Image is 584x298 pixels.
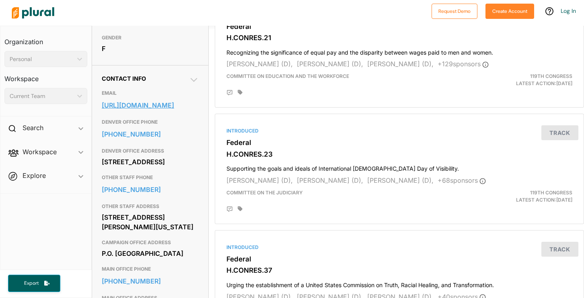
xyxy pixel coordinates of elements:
h3: H.CONRES.21 [226,34,572,42]
h4: Recognizing the significance of equal pay and the disparity between wages paid to men and women. [226,45,572,56]
div: [STREET_ADDRESS][PERSON_NAME][US_STATE] [102,211,199,233]
a: [PHONE_NUMBER] [102,275,199,287]
span: + 129 sponsor s [438,60,489,68]
span: Committee on the Judiciary [226,190,303,196]
div: Introduced [226,244,572,251]
span: Contact Info [102,75,146,82]
div: Add Position Statement [226,90,233,96]
span: 119th Congress [530,190,572,196]
h4: Supporting the goals and ideals of International [DEMOGRAPHIC_DATA] Day of Visibility. [226,161,572,172]
div: Add tags [238,90,243,95]
h3: CAMPAIGN OFFICE ADDRESS [102,238,199,247]
span: [PERSON_NAME] (D), [297,176,363,184]
a: [PHONE_NUMBER] [102,184,199,196]
h2: Search [23,123,43,132]
button: Track [541,242,578,257]
h3: Workspace [4,67,87,85]
h3: Federal [226,255,572,263]
h3: DENVER OFFICE PHONE [102,117,199,127]
div: Latest Action: [DATE] [459,73,578,87]
h3: MAIN OFFICE PHONE [102,264,199,274]
h3: Organization [4,30,87,48]
h4: Urging the establishment of a United States Commission on Truth, Racial Healing, and Transformation. [226,278,572,289]
a: Request Demo [432,6,477,15]
a: Log In [561,7,576,14]
button: Request Demo [432,4,477,19]
h3: Federal [226,139,572,147]
div: Add tags [238,206,243,212]
div: Latest Action: [DATE] [459,189,578,204]
div: F [102,43,199,55]
h3: OTHER STAFF ADDRESS [102,202,199,211]
span: [PERSON_NAME] (D), [226,60,293,68]
h3: GENDER [102,33,199,43]
h3: DENVER OFFICE ADDRESS [102,146,199,156]
a: [URL][DOMAIN_NAME] [102,99,199,111]
h3: H.CONRES.23 [226,150,572,158]
span: [PERSON_NAME] (D), [367,176,434,184]
div: P.O. [GEOGRAPHIC_DATA] [102,247,199,259]
span: [PERSON_NAME] (D), [297,60,363,68]
h3: OTHER STAFF PHONE [102,173,199,182]
button: Create Account [485,4,534,19]
span: Export [19,280,44,287]
span: Committee on Education and the Workforce [226,73,349,79]
span: 119th Congress [530,73,572,79]
button: Export [8,275,60,292]
button: Track [541,125,578,140]
div: Current Team [10,92,74,100]
div: [STREET_ADDRESS] [102,156,199,168]
div: Introduced [226,127,572,135]
h3: H.CONRES.37 [226,266,572,274]
span: [PERSON_NAME] (D), [367,60,434,68]
h3: EMAIL [102,88,199,98]
span: [PERSON_NAME] (D), [226,176,293,184]
div: Add Position Statement [226,206,233,212]
a: [PHONE_NUMBER] [102,128,199,140]
span: + 68 sponsor s [438,176,486,184]
a: Create Account [485,6,534,15]
div: Personal [10,55,74,63]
